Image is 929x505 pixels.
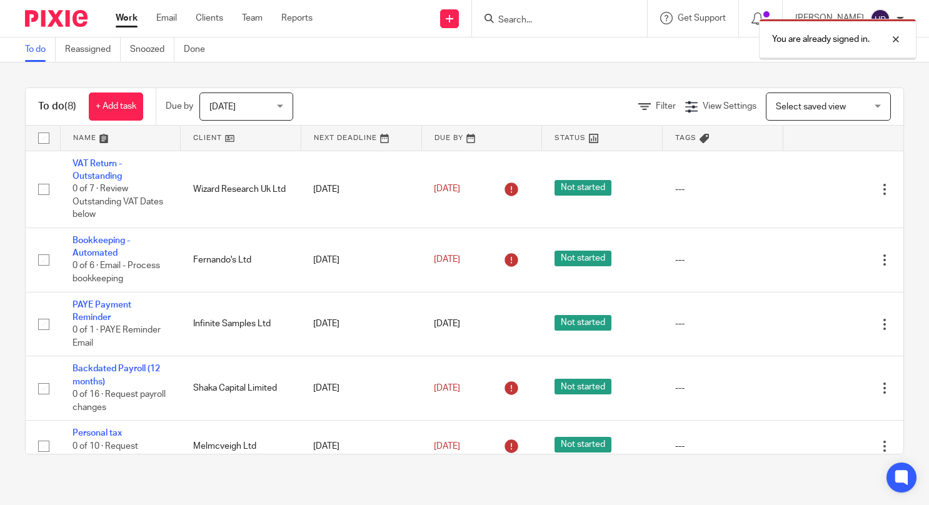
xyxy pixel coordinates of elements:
[166,100,193,112] p: Due by
[675,254,771,266] div: ---
[25,10,88,27] img: Pixie
[184,37,214,62] a: Done
[301,151,421,227] td: [DATE]
[116,12,138,24] a: Work
[772,33,870,46] p: You are already signed in.
[675,382,771,394] div: ---
[73,236,130,257] a: Bookkeeping - Automated
[73,364,160,386] a: Backdated Payroll (12 months)
[130,37,174,62] a: Snoozed
[301,227,421,292] td: [DATE]
[675,317,771,330] div: ---
[242,12,263,24] a: Team
[181,227,301,292] td: Fernando's Ltd
[38,100,76,113] h1: To do
[675,440,771,452] div: ---
[675,183,771,196] div: ---
[181,356,301,421] td: Shaka Capital Limited
[281,12,313,24] a: Reports
[25,37,56,62] a: To do
[555,251,611,266] span: Not started
[181,292,301,356] td: Infinite Samples Ltd
[434,184,460,193] span: [DATE]
[196,12,223,24] a: Clients
[73,390,166,412] span: 0 of 16 · Request payroll changes
[73,184,163,219] span: 0 of 7 · Review Outstanding VAT Dates below
[434,256,460,264] span: [DATE]
[434,442,460,451] span: [DATE]
[675,134,696,141] span: Tags
[555,315,611,331] span: Not started
[301,356,421,421] td: [DATE]
[181,151,301,227] td: Wizard Research Uk Ltd
[555,379,611,394] span: Not started
[301,421,421,472] td: [DATE]
[73,326,161,348] span: 0 of 1 · PAYE Reminder Email
[434,319,460,328] span: [DATE]
[870,9,890,29] img: svg%3E
[301,292,421,356] td: [DATE]
[156,12,177,24] a: Email
[703,102,756,111] span: View Settings
[73,442,138,464] span: 0 of 10 · Request information
[181,421,301,472] td: Melmcveigh Ltd
[434,384,460,392] span: [DATE]
[65,37,121,62] a: Reassigned
[555,437,611,452] span: Not started
[73,159,122,181] a: VAT Return - Outstanding
[89,92,143,121] a: + Add task
[656,102,676,111] span: Filter
[73,262,160,284] span: 0 of 6 · Email - Process bookkeeping
[73,301,131,322] a: PAYE Payment Reminder
[73,429,122,437] a: Personal tax
[64,101,76,111] span: (8)
[555,180,611,196] span: Not started
[209,102,236,111] span: [DATE]
[776,102,846,111] span: Select saved view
